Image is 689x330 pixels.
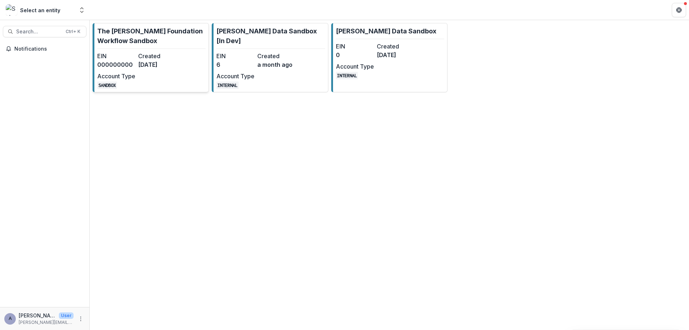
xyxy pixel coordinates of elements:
[6,4,17,16] img: Select an entity
[19,312,56,319] p: [PERSON_NAME]
[257,60,295,69] dd: a month ago
[19,319,74,326] p: [PERSON_NAME][EMAIL_ADDRESS][DOMAIN_NAME]
[216,72,254,80] dt: Account Type
[138,60,176,69] dd: [DATE]
[97,72,135,80] dt: Account Type
[59,312,74,319] p: User
[97,60,135,69] dd: 000000000
[76,315,85,323] button: More
[336,72,358,79] code: INTERNAL
[138,52,176,60] dt: Created
[3,26,86,37] button: Search...
[3,43,86,55] button: Notifications
[336,51,374,59] dd: 0
[216,52,254,60] dt: EIN
[672,3,686,17] button: Get Help
[77,3,87,17] button: Open entity switcher
[336,26,436,36] p: [PERSON_NAME] Data Sandbox
[216,60,254,69] dd: 6
[20,6,60,14] div: Select an entity
[216,82,239,89] code: INTERNAL
[14,46,84,52] span: Notifications
[97,82,117,89] code: SANDBOX
[212,23,328,92] a: [PERSON_NAME] Data Sandbox [In Dev]EIN6Createda month agoAccount TypeINTERNAL
[97,52,135,60] dt: EIN
[257,52,295,60] dt: Created
[336,62,374,71] dt: Account Type
[377,51,415,59] dd: [DATE]
[377,42,415,51] dt: Created
[97,26,206,46] p: The [PERSON_NAME] Foundation Workflow Sandbox
[16,29,61,35] span: Search...
[64,28,82,36] div: Ctrl + K
[216,26,325,46] p: [PERSON_NAME] Data Sandbox [In Dev]
[331,23,447,92] a: [PERSON_NAME] Data SandboxEIN0Created[DATE]Account TypeINTERNAL
[93,23,209,92] a: The [PERSON_NAME] Foundation Workflow SandboxEIN000000000Created[DATE]Account TypeSANDBOX
[336,42,374,51] dt: EIN
[9,316,12,321] div: Annie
